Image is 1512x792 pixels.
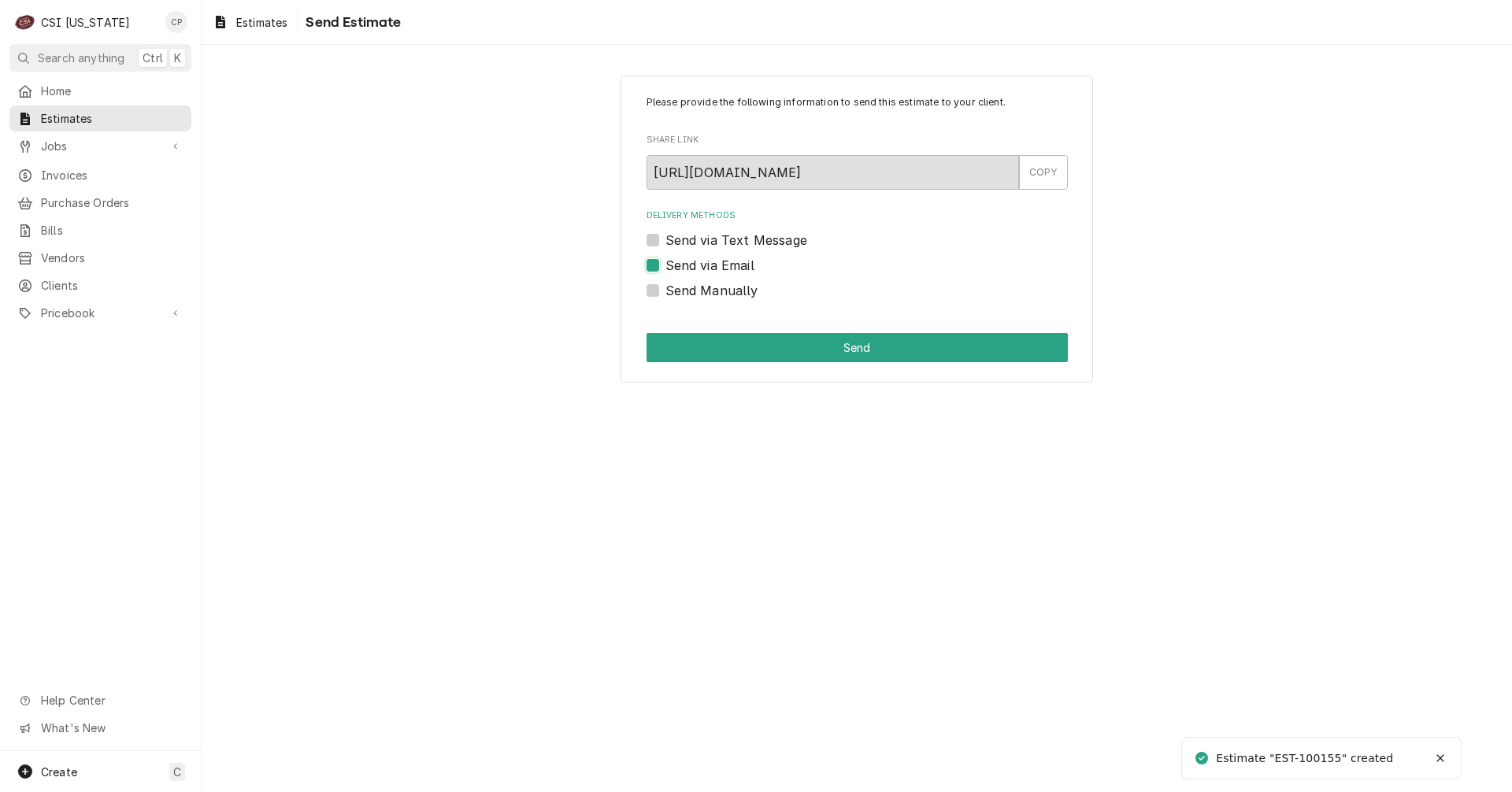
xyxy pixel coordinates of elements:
[9,217,191,243] a: Bills
[665,256,754,275] label: Send via Email
[41,250,183,266] span: Vendors
[9,44,191,72] button: Search anythingCtrlK
[9,245,191,271] a: Vendors
[647,209,1068,300] div: Delivery Methods
[41,305,160,321] span: Pricebook
[206,9,294,35] a: Estimates
[647,333,1068,362] button: Send
[14,11,36,33] div: CSI Kentucky's Avatar
[9,715,191,741] a: Go to What's New
[647,95,1068,300] div: Estimate Send Form
[9,78,191,104] a: Home
[41,765,77,779] span: Create
[9,272,191,298] a: Clients
[647,134,1068,146] label: Share Link
[41,110,183,127] span: Estimates
[41,277,183,294] span: Clients
[174,50,181,66] span: K
[143,50,163,66] span: Ctrl
[1216,750,1395,767] div: Estimate "EST-100155" created
[9,162,191,188] a: Invoices
[1019,155,1068,190] button: COPY
[165,11,187,33] div: CP
[173,764,181,780] span: C
[9,133,191,159] a: Go to Jobs
[41,222,183,239] span: Bills
[41,720,182,736] span: What's New
[41,83,183,99] span: Home
[9,105,191,131] a: Estimates
[665,281,758,300] label: Send Manually
[301,12,401,33] span: Send Estimate
[41,167,183,183] span: Invoices
[41,14,130,31] div: CSI [US_STATE]
[236,14,287,31] span: Estimates
[621,76,1093,383] div: Estimate Send
[165,11,187,33] div: Craig Pierce's Avatar
[647,95,1068,109] p: Please provide the following information to send this estimate to your client.
[41,194,183,211] span: Purchase Orders
[665,231,807,250] label: Send via Text Message
[647,333,1068,362] div: Button Group
[9,687,191,713] a: Go to Help Center
[9,300,191,326] a: Go to Pricebook
[41,138,160,154] span: Jobs
[9,190,191,216] a: Purchase Orders
[38,50,124,66] span: Search anything
[14,11,36,33] div: C
[647,333,1068,362] div: Button Group Row
[647,134,1068,190] div: Share Link
[647,209,1068,222] label: Delivery Methods
[41,692,182,709] span: Help Center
